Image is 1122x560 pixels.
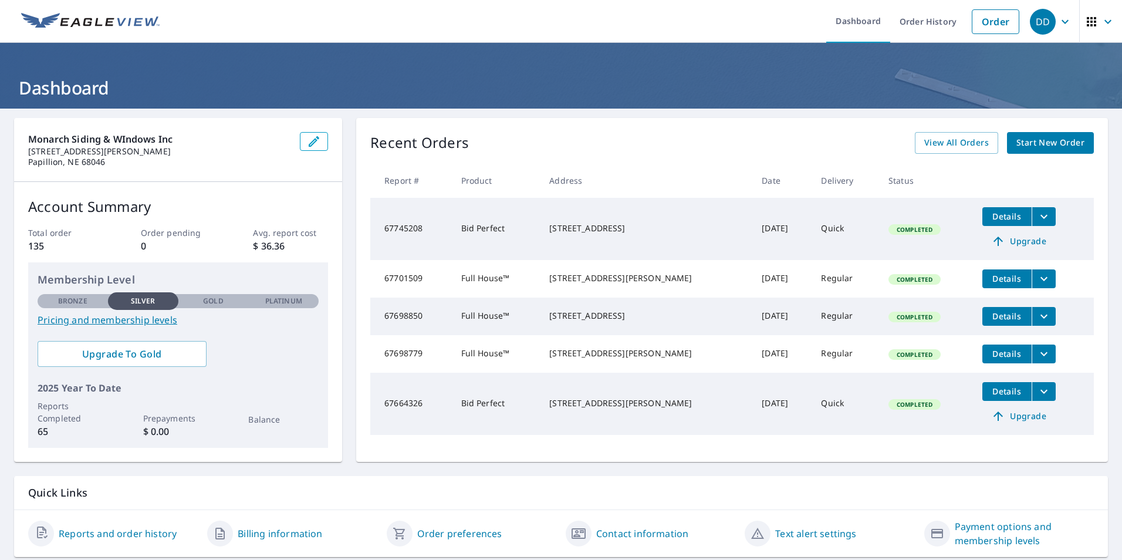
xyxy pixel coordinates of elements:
[370,335,451,373] td: 67698779
[955,519,1094,548] a: Payment options and membership levels
[1016,136,1084,150] span: Start New Order
[253,227,328,239] p: Avg. report cost
[989,409,1049,423] span: Upgrade
[238,527,322,541] a: Billing information
[915,132,998,154] a: View All Orders
[812,298,879,335] td: Regular
[890,400,939,409] span: Completed
[1032,345,1056,363] button: filesDropdownBtn-67698779
[59,527,177,541] a: Reports and order history
[752,163,812,198] th: Date
[752,373,812,435] td: [DATE]
[370,132,469,154] p: Recent Orders
[38,272,319,288] p: Membership Level
[58,296,87,306] p: Bronze
[47,348,197,360] span: Upgrade To Gold
[21,13,160,31] img: EV Logo
[1007,132,1094,154] a: Start New Order
[265,296,302,306] p: Platinum
[452,373,540,435] td: Bid Perfect
[989,211,1025,222] span: Details
[972,9,1019,34] a: Order
[28,146,290,157] p: [STREET_ADDRESS][PERSON_NAME]
[812,163,879,198] th: Delivery
[28,196,328,217] p: Account Summary
[982,382,1032,401] button: detailsBtn-67664326
[28,132,290,146] p: Monarch Siding & WIndows Inc
[141,239,216,253] p: 0
[989,234,1049,248] span: Upgrade
[131,296,156,306] p: Silver
[38,341,207,367] a: Upgrade To Gold
[989,386,1025,397] span: Details
[38,400,108,424] p: Reports Completed
[370,163,451,198] th: Report #
[549,272,743,284] div: [STREET_ADDRESS][PERSON_NAME]
[370,373,451,435] td: 67664326
[890,313,939,321] span: Completed
[28,157,290,167] p: Papillion, NE 68046
[1032,382,1056,401] button: filesDropdownBtn-67664326
[982,307,1032,326] button: detailsBtn-67698850
[752,298,812,335] td: [DATE]
[752,335,812,373] td: [DATE]
[549,310,743,322] div: [STREET_ADDRESS]
[143,424,214,438] p: $ 0.00
[982,407,1056,426] a: Upgrade
[982,207,1032,226] button: detailsBtn-67745208
[890,275,939,284] span: Completed
[596,527,688,541] a: Contact information
[924,136,989,150] span: View All Orders
[38,381,319,395] p: 2025 Year To Date
[38,424,108,438] p: 65
[812,373,879,435] td: Quick
[248,413,319,426] p: Balance
[989,311,1025,322] span: Details
[1030,9,1056,35] div: DD
[1032,307,1056,326] button: filesDropdownBtn-67698850
[14,76,1108,100] h1: Dashboard
[549,222,743,234] div: [STREET_ADDRESS]
[549,348,743,359] div: [STREET_ADDRESS][PERSON_NAME]
[982,345,1032,363] button: detailsBtn-67698779
[1032,269,1056,288] button: filesDropdownBtn-67701509
[452,198,540,260] td: Bid Perfect
[812,198,879,260] td: Quick
[452,260,540,298] td: Full House™
[28,485,1094,500] p: Quick Links
[452,335,540,373] td: Full House™
[38,313,319,327] a: Pricing and membership levels
[549,397,743,409] div: [STREET_ADDRESS][PERSON_NAME]
[203,296,223,306] p: Gold
[752,198,812,260] td: [DATE]
[253,239,328,253] p: $ 36.36
[775,527,856,541] a: Text alert settings
[989,348,1025,359] span: Details
[879,163,973,198] th: Status
[890,225,939,234] span: Completed
[143,412,214,424] p: Prepayments
[141,227,216,239] p: Order pending
[540,163,752,198] th: Address
[890,350,939,359] span: Completed
[370,198,451,260] td: 67745208
[28,227,103,239] p: Total order
[812,335,879,373] td: Regular
[989,273,1025,284] span: Details
[812,260,879,298] td: Regular
[1032,207,1056,226] button: filesDropdownBtn-67745208
[417,527,502,541] a: Order preferences
[982,232,1056,251] a: Upgrade
[370,260,451,298] td: 67701509
[28,239,103,253] p: 135
[982,269,1032,288] button: detailsBtn-67701509
[452,298,540,335] td: Full House™
[370,298,451,335] td: 67698850
[752,260,812,298] td: [DATE]
[452,163,540,198] th: Product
